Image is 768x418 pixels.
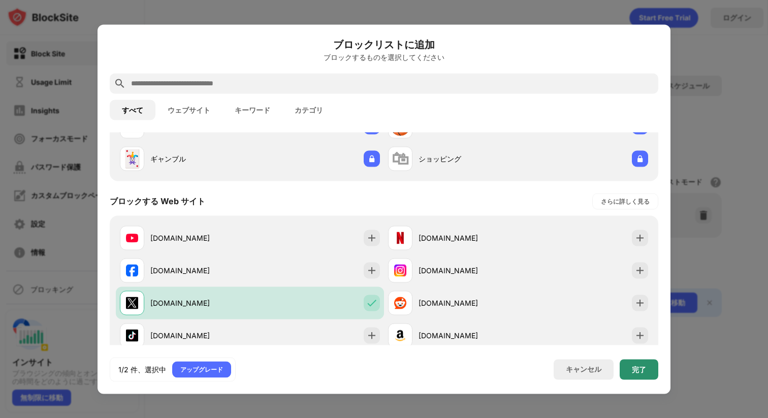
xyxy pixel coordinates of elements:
[419,153,518,164] div: ショッピング
[601,196,650,206] div: さらに詳しく見る
[118,364,166,374] div: 1/2 件、選択中
[150,153,250,164] div: ギャンブル
[392,148,409,169] div: 🛍
[222,100,282,120] button: キーワード
[632,365,646,373] div: 完了
[150,298,250,308] div: [DOMAIN_NAME]
[419,330,518,341] div: [DOMAIN_NAME]
[150,233,250,243] div: [DOMAIN_NAME]
[126,329,138,341] img: favicons
[110,53,658,61] div: ブロックするものを選択してください
[180,364,223,374] div: アップグレード
[150,330,250,341] div: [DOMAIN_NAME]
[121,148,143,169] div: 🃏
[394,232,406,244] img: favicons
[126,232,138,244] img: favicons
[150,265,250,276] div: [DOMAIN_NAME]
[155,100,222,120] button: ウェブサイト
[110,196,205,207] div: ブロックする Web サイト
[126,264,138,276] img: favicons
[126,297,138,309] img: favicons
[394,264,406,276] img: favicons
[566,365,601,374] div: キャンセル
[282,100,335,120] button: カテゴリ
[394,297,406,309] img: favicons
[419,265,518,276] div: [DOMAIN_NAME]
[114,77,126,89] img: search.svg
[419,298,518,308] div: [DOMAIN_NAME]
[110,100,155,120] button: すべて
[394,329,406,341] img: favicons
[419,233,518,243] div: [DOMAIN_NAME]
[110,37,658,52] h6: ブロックリストに追加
